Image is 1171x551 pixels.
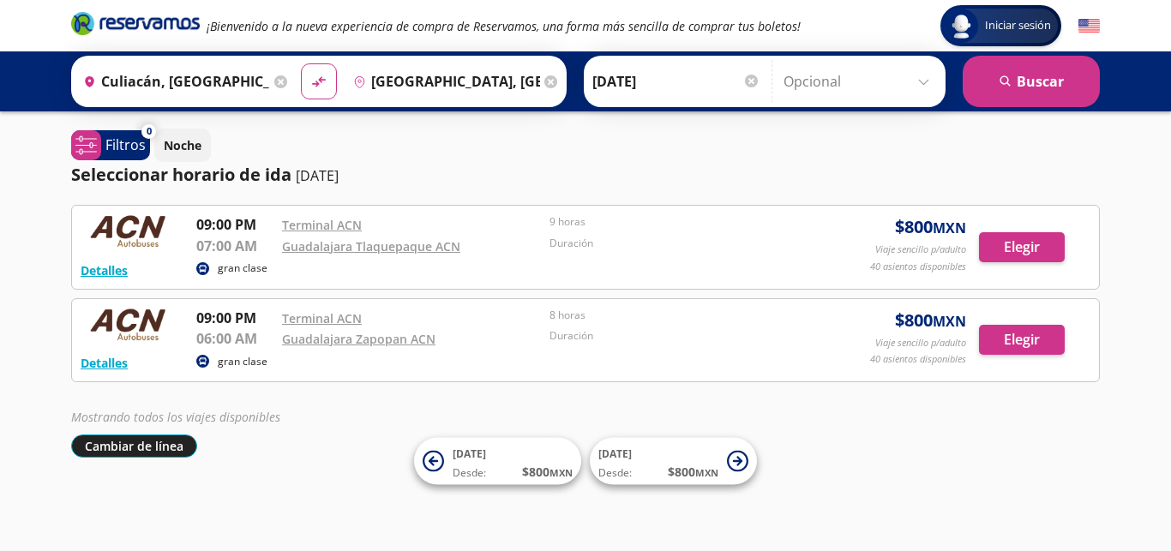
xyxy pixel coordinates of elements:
[81,308,175,342] img: RESERVAMOS
[549,308,808,323] p: 8 horas
[895,308,966,333] span: $ 800
[592,60,760,103] input: Elegir Fecha
[870,352,966,367] p: 40 asientos disponibles
[668,463,718,481] span: $ 800
[875,336,966,350] p: Viaje sencillo p/adulto
[414,438,581,485] button: [DATE]Desde:$800MXN
[81,354,128,372] button: Detalles
[453,465,486,481] span: Desde:
[282,238,460,255] a: Guadalajara Tlaquepaque ACN
[207,18,801,34] em: ¡Bienvenido a la nueva experiencia de compra de Reservamos, una forma más sencilla de comprar tus...
[71,10,200,36] i: Brand Logo
[296,165,339,186] p: [DATE]
[522,463,573,481] span: $ 800
[784,60,937,103] input: Opcional
[81,214,175,249] img: RESERVAMOS
[71,409,280,425] em: Mostrando todos los viajes disponibles
[76,60,270,103] input: Buscar Origen
[71,10,200,41] a: Brand Logo
[870,260,966,274] p: 40 asientos disponibles
[81,261,128,279] button: Detalles
[196,214,273,235] p: 09:00 PM
[549,214,808,230] p: 9 horas
[590,438,757,485] button: [DATE]Desde:$800MXN
[282,217,362,233] a: Terminal ACN
[933,312,966,331] small: MXN
[71,162,291,188] p: Seleccionar horario de ida
[196,308,273,328] p: 09:00 PM
[282,310,362,326] a: Terminal ACN
[71,434,197,458] button: Cambiar de línea
[979,325,1065,355] button: Elegir
[164,136,201,154] p: Noche
[218,354,267,369] p: gran clase
[453,446,486,461] span: [DATE]
[196,328,273,349] p: 06:00 AM
[963,56,1100,107] button: Buscar
[196,236,273,256] p: 07:00 AM
[71,130,150,160] button: 0Filtros
[695,466,718,479] small: MXN
[895,214,966,240] span: $ 800
[1078,15,1100,37] button: English
[875,243,966,257] p: Viaje sencillo p/adulto
[598,446,632,461] span: [DATE]
[933,219,966,237] small: MXN
[549,236,808,251] p: Duración
[979,232,1065,262] button: Elegir
[105,135,146,155] p: Filtros
[147,124,152,139] span: 0
[154,129,211,162] button: Noche
[978,17,1058,34] span: Iniciar sesión
[218,261,267,276] p: gran clase
[346,60,540,103] input: Buscar Destino
[282,331,435,347] a: Guadalajara Zapopan ACN
[598,465,632,481] span: Desde:
[549,466,573,479] small: MXN
[549,328,808,344] p: Duración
